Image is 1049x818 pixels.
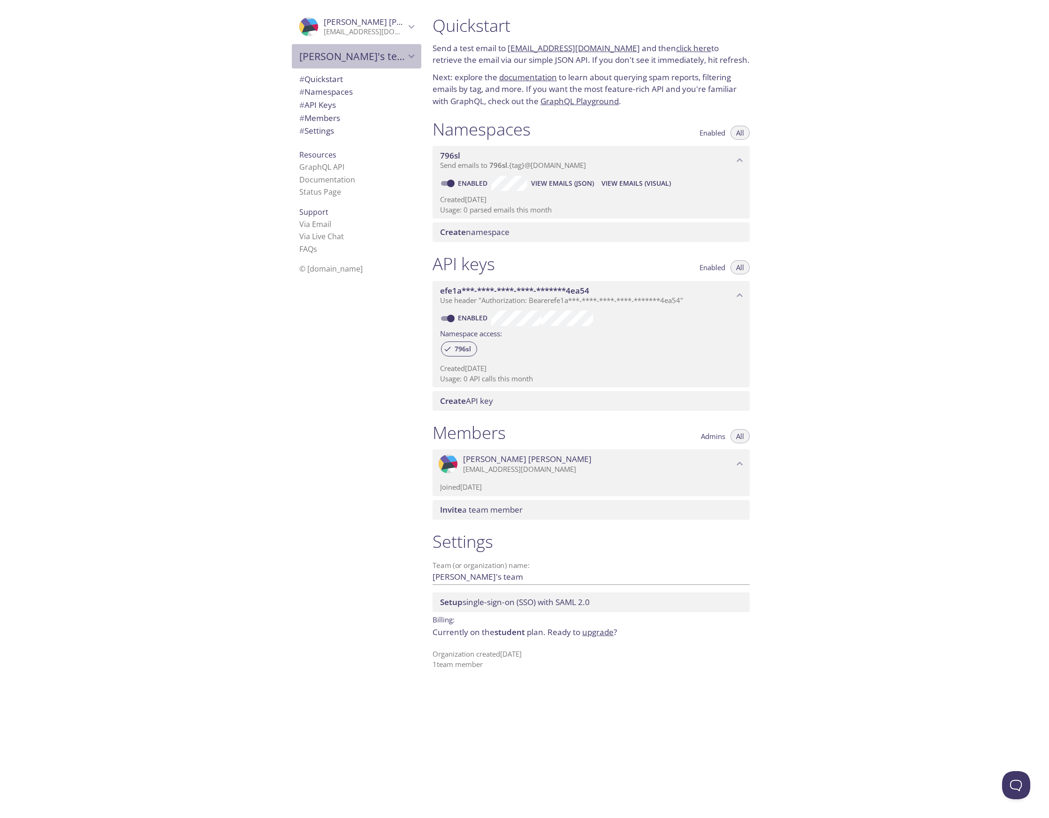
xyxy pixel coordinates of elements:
[433,649,750,669] p: Organization created [DATE] 1 team member
[433,612,750,626] p: Billing:
[441,341,477,356] div: 796sl
[292,85,421,98] div: Namespaces
[440,195,742,204] p: Created [DATE]
[440,504,523,515] span: a team member
[299,74,304,84] span: #
[299,162,344,172] a: GraphQL API
[299,99,336,110] span: API Keys
[324,16,452,27] span: [PERSON_NAME] [PERSON_NAME]
[433,391,750,411] div: Create API Key
[676,43,711,53] a: click here
[433,253,495,274] h1: API keys
[299,99,304,110] span: #
[299,174,355,185] a: Documentation
[299,264,363,274] span: © [DOMAIN_NAME]
[598,176,675,191] button: View Emails (Visual)
[582,627,614,637] a: upgrade
[299,50,405,63] span: [PERSON_NAME]'s team
[440,205,742,215] p: Usage: 0 parsed emails this month
[433,531,750,552] h1: Settings
[433,222,750,242] div: Create namespace
[695,429,731,443] button: Admins
[440,374,742,384] p: Usage: 0 API calls this month
[440,364,742,373] p: Created [DATE]
[433,562,530,569] label: Team (or organization) name:
[527,176,598,191] button: View Emails (JSON)
[601,178,671,189] span: View Emails (Visual)
[299,74,343,84] span: Quickstart
[440,504,462,515] span: Invite
[299,219,331,229] a: Via Email
[292,98,421,112] div: API Keys
[299,86,304,97] span: #
[440,326,502,340] label: Namespace access:
[449,345,477,353] span: 796sl
[433,592,750,612] div: Setup SSO
[440,227,509,237] span: namespace
[299,207,328,217] span: Support
[730,126,750,140] button: All
[433,500,750,520] div: Invite a team member
[494,627,525,637] span: student
[292,124,421,137] div: Team Settings
[440,395,493,406] span: API key
[440,227,466,237] span: Create
[433,449,750,478] div: Nguyen Nguyen
[440,395,466,406] span: Create
[730,260,750,274] button: All
[499,72,557,83] a: documentation
[1002,771,1030,799] iframe: Help Scout Beacon - Open
[547,627,617,637] span: Ready to ?
[440,160,586,170] span: Send emails to . {tag} @[DOMAIN_NAME]
[433,626,750,638] p: Currently on the plan.
[440,597,590,607] span: single-sign-on (SSO) with SAML 2.0
[313,244,317,254] span: s
[299,125,304,136] span: #
[292,44,421,68] div: isfjdev's team
[299,244,317,254] a: FAQ
[292,11,421,42] div: Nguyen Nguyen
[456,179,491,188] a: Enabled
[456,313,491,322] a: Enabled
[433,146,750,175] div: 796sl namespace
[299,113,340,123] span: Members
[299,125,334,136] span: Settings
[694,126,731,140] button: Enabled
[440,150,460,161] span: 796sl
[463,465,734,474] p: [EMAIL_ADDRESS][DOMAIN_NAME]
[531,178,594,189] span: View Emails (JSON)
[694,260,731,274] button: Enabled
[433,15,750,36] h1: Quickstart
[299,187,341,197] a: Status Page
[489,160,507,170] span: 796sl
[730,429,750,443] button: All
[324,27,405,37] p: [EMAIL_ADDRESS][DOMAIN_NAME]
[433,422,506,443] h1: Members
[299,231,344,242] a: Via Live Chat
[292,73,421,86] div: Quickstart
[463,454,592,464] span: [PERSON_NAME] [PERSON_NAME]
[299,113,304,123] span: #
[508,43,640,53] a: [EMAIL_ADDRESS][DOMAIN_NAME]
[299,150,336,160] span: Resources
[540,96,619,106] a: GraphQL Playground
[433,119,531,140] h1: Namespaces
[433,42,750,66] p: Send a test email to and then to retrieve the email via our simple JSON API. If you don't see it ...
[433,71,750,107] p: Next: explore the to learn about querying spam reports, filtering emails by tag, and more. If you...
[292,112,421,125] div: Members
[440,597,463,607] span: Setup
[299,86,353,97] span: Namespaces
[440,482,742,492] p: Joined [DATE]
